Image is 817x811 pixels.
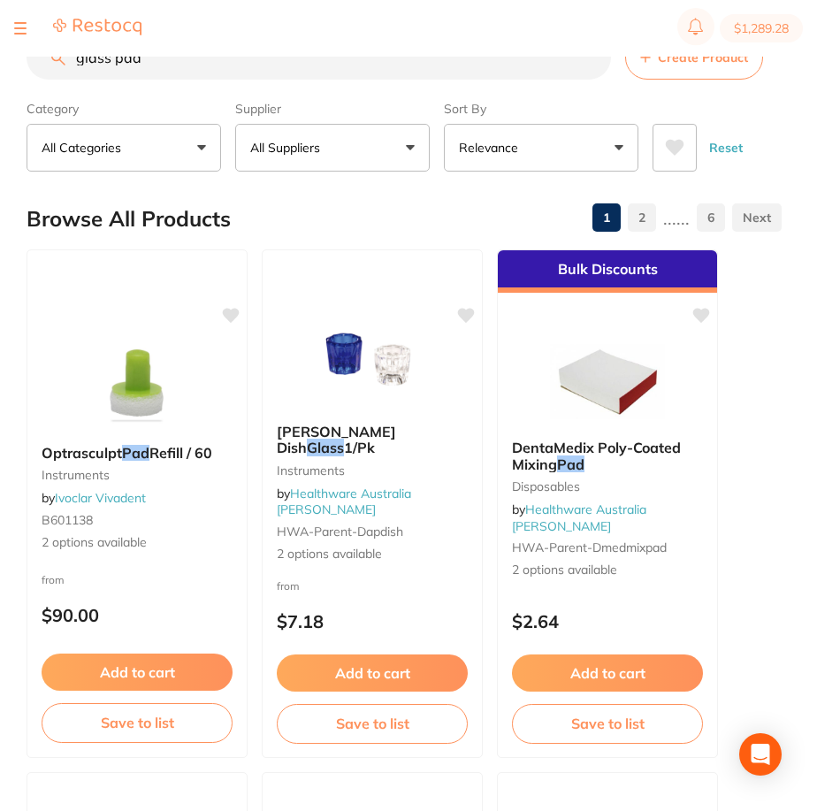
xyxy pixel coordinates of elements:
p: $2.64 [512,611,703,631]
span: [PERSON_NAME] Dish [277,423,396,456]
button: Save to list [277,704,468,743]
span: from [277,579,300,593]
b: DentaMedix Poly-Coated Mixing Pad [512,440,703,472]
p: ...... [663,208,690,228]
h2: Browse All Products [27,207,231,232]
span: HWA-Parent-Dapdish [277,524,403,539]
span: Create Product [658,50,748,65]
p: $7.18 [277,611,468,631]
span: 2 options available [42,534,233,552]
small: instruments [42,468,233,482]
div: Bulk Discounts [498,250,717,293]
img: Restocq Logo [53,18,141,36]
button: Add to cart [277,654,468,692]
span: 2 options available [277,546,468,563]
a: Healthware Australia [PERSON_NAME] [277,486,411,517]
button: Add to cart [42,654,233,691]
a: Restocq Logo [53,18,141,39]
em: Pad [557,455,584,473]
b: Optrasculpt Pad Refill / 60 [42,445,233,461]
span: by [277,486,411,517]
span: Optrasculpt [42,444,122,462]
button: $1,289.28 [720,14,803,42]
button: Reset [704,124,748,172]
span: 2 options available [512,562,703,579]
small: Disposables [512,479,703,493]
p: All Categories [42,139,128,157]
img: Dappen Dish Glass 1/Pk [315,321,430,409]
a: Healthware Australia [PERSON_NAME] [512,501,646,533]
span: DentaMedix Poly-Coated Mixing [512,439,681,472]
span: HWA-parent-dmedmixpad [512,539,667,555]
button: Create Product [625,35,763,80]
label: Supplier [235,101,430,117]
a: 1 [592,200,621,235]
a: Ivoclar Vivadent [55,490,146,506]
em: Pad [122,444,149,462]
img: Optrasculpt Pad Refill / 60 [80,342,195,431]
label: Category [27,101,221,117]
div: Open Intercom Messenger [739,733,782,776]
a: 2 [628,200,656,235]
a: 6 [697,200,725,235]
p: All Suppliers [250,139,327,157]
label: Sort By [444,101,638,117]
button: All Suppliers [235,124,430,172]
span: Refill / 60 [149,444,212,462]
button: Save to list [512,704,703,743]
span: by [512,501,646,533]
button: All Categories [27,124,221,172]
span: from [42,573,65,586]
img: DentaMedix Poly-Coated Mixing Pad [550,337,665,425]
span: by [42,490,146,506]
input: Search Products [27,35,611,80]
em: Glass [307,439,344,456]
b: Dappen Dish Glass 1/Pk [277,424,468,456]
button: Add to cart [512,654,703,692]
span: B601138 [42,512,93,528]
button: Save to list [42,703,233,742]
button: Relevance [444,124,638,172]
p: $90.00 [42,605,233,625]
small: Instruments [277,463,468,478]
span: 1/Pk [344,439,375,456]
p: Relevance [459,139,525,157]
